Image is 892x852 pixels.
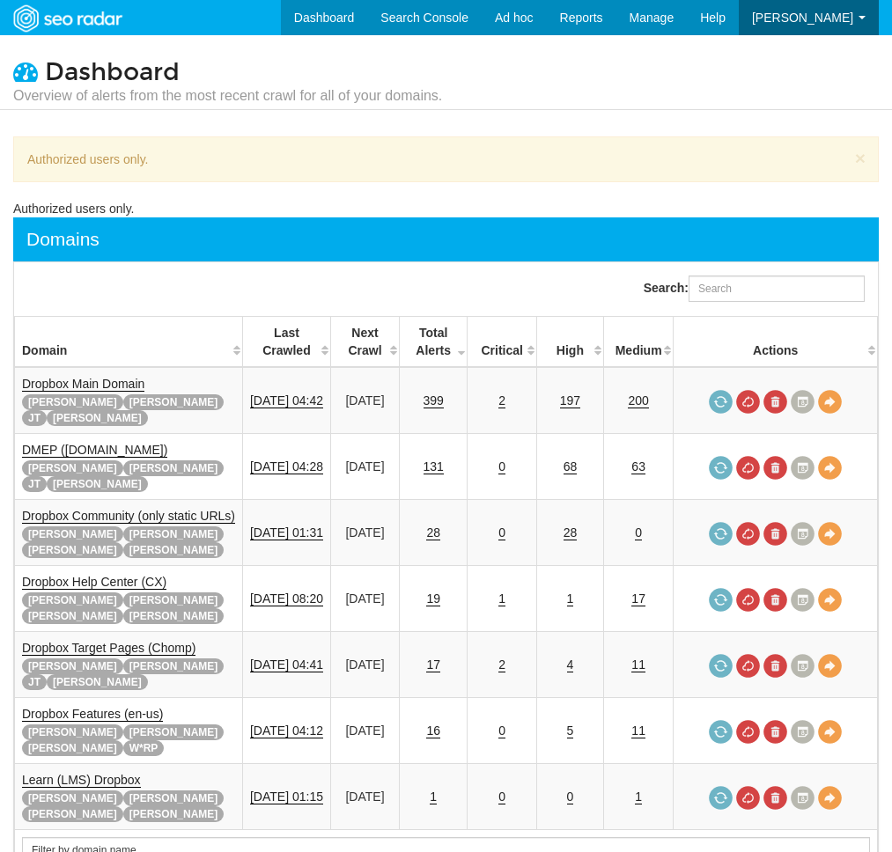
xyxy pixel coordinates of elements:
[22,542,123,558] span: [PERSON_NAME]
[22,443,167,458] a: DMEP ([DOMAIN_NAME])
[47,410,148,426] span: [PERSON_NAME]
[250,723,323,738] a: [DATE] 04:12
[123,608,225,624] span: [PERSON_NAME]
[22,476,47,492] span: JT
[709,786,733,810] a: Request a crawl
[567,723,574,738] a: 5
[123,790,225,806] span: [PERSON_NAME]
[26,226,100,253] div: Domains
[22,394,123,410] span: [PERSON_NAME]
[752,11,853,25] span: [PERSON_NAME]
[22,740,123,756] span: [PERSON_NAME]
[818,390,842,414] a: View Domain Overview
[498,723,505,738] a: 0
[22,674,47,690] span: JT
[22,790,123,806] span: [PERSON_NAME]
[123,526,225,542] span: [PERSON_NAME]
[763,720,787,744] a: Delete most recent audit
[709,654,733,678] a: Request a crawl
[631,657,645,672] a: 11
[250,790,323,804] a: [DATE] 01:15
[15,317,243,368] th: Domain: activate to sort column ascending
[22,608,123,624] span: [PERSON_NAME]
[818,654,842,678] a: View Domain Overview
[736,654,760,678] a: Cancel in-progress audit
[560,393,580,408] a: 197
[123,724,225,740] span: [PERSON_NAME]
[330,698,399,764] td: [DATE]
[22,526,123,542] span: [PERSON_NAME]
[709,456,733,480] a: Request a crawl
[22,773,141,788] a: Learn (LMS) Dropbox
[498,591,505,606] a: 1
[424,393,444,408] a: 399
[123,658,225,674] span: [PERSON_NAME]
[791,654,815,678] a: Crawl History
[426,525,440,540] a: 28
[242,317,330,368] th: Last Crawled: activate to sort column descending
[330,367,399,434] td: [DATE]
[426,657,440,672] a: 17
[628,393,648,408] a: 200
[430,790,437,804] a: 1
[330,764,399,830] td: [DATE]
[22,724,123,740] span: [PERSON_NAME]
[763,588,787,612] a: Delete most recent audit
[567,790,574,804] a: 0
[330,500,399,566] td: [DATE]
[709,390,733,414] a: Request a crawl
[22,641,195,656] a: Dropbox Target Pages (Chomp)
[426,723,440,738] a: 16
[498,459,505,474] a: 0
[330,632,399,698] td: [DATE]
[45,57,180,87] span: Dashboard
[330,566,399,632] td: [DATE]
[400,317,468,368] th: Total Alerts: activate to sort column ascending
[13,86,442,106] small: Overview of alerts from the most recent crawl for all of your domains.
[709,720,733,744] a: Request a crawl
[818,588,842,612] a: View Domain Overview
[631,723,645,738] a: 11
[6,3,128,34] img: SEORadar
[22,460,123,476] span: [PERSON_NAME]
[22,707,163,722] a: Dropbox Features (en-us)
[736,390,760,414] a: Cancel in-progress audit
[791,390,815,414] a: Crawl History
[13,136,879,182] div: Authorized users only.
[818,720,842,744] a: View Domain Overview
[495,11,534,25] span: Ad hoc
[709,522,733,546] a: Request a crawl
[736,456,760,480] a: Cancel in-progress audit
[763,654,787,678] a: Delete most recent audit
[763,390,787,414] a: Delete most recent audit
[791,522,815,546] a: Crawl History
[791,786,815,810] a: Crawl History
[736,588,760,612] a: Cancel in-progress audit
[13,200,879,217] div: Authorized users only.
[567,591,574,606] a: 1
[123,592,225,608] span: [PERSON_NAME]
[631,591,645,606] a: 17
[47,674,148,690] span: [PERSON_NAME]
[123,542,225,558] span: [PERSON_NAME]
[250,525,323,540] a: [DATE] 01:31
[700,11,726,25] span: Help
[736,720,760,744] a: Cancel in-progress audit
[250,393,323,408] a: [DATE] 04:42
[498,393,505,408] a: 2
[564,525,578,540] a: 28
[818,786,842,810] a: View Domain Overview
[603,317,674,368] th: Medium: activate to sort column descending
[498,525,505,540] a: 0
[674,317,878,368] th: Actions: activate to sort column ascending
[635,525,642,540] a: 0
[791,588,815,612] a: Crawl History
[630,11,675,25] span: Manage
[564,459,578,474] a: 68
[123,460,225,476] span: [PERSON_NAME]
[635,790,642,804] a: 1
[22,592,123,608] span: [PERSON_NAME]
[250,591,323,606] a: [DATE] 08:20
[123,806,225,822] span: [PERSON_NAME]
[709,588,733,612] a: Request a crawl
